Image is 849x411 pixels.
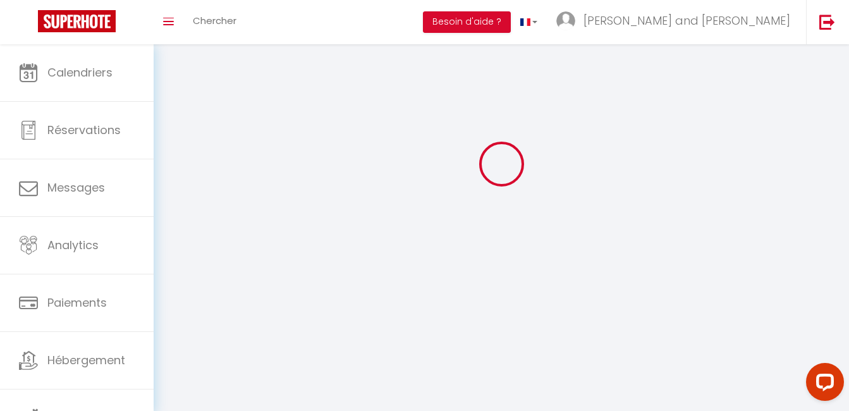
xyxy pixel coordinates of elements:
span: Paiements [47,295,107,310]
img: Super Booking [38,10,116,32]
img: ... [556,11,575,30]
span: [PERSON_NAME] and [PERSON_NAME] [583,13,790,28]
span: Hébergement [47,352,125,368]
iframe: LiveChat chat widget [796,358,849,411]
span: Analytics [47,237,99,253]
span: Messages [47,180,105,195]
span: Chercher [193,14,236,27]
img: logout [819,14,835,30]
span: Réservations [47,122,121,138]
span: Calendriers [47,64,113,80]
button: Besoin d'aide ? [423,11,511,33]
